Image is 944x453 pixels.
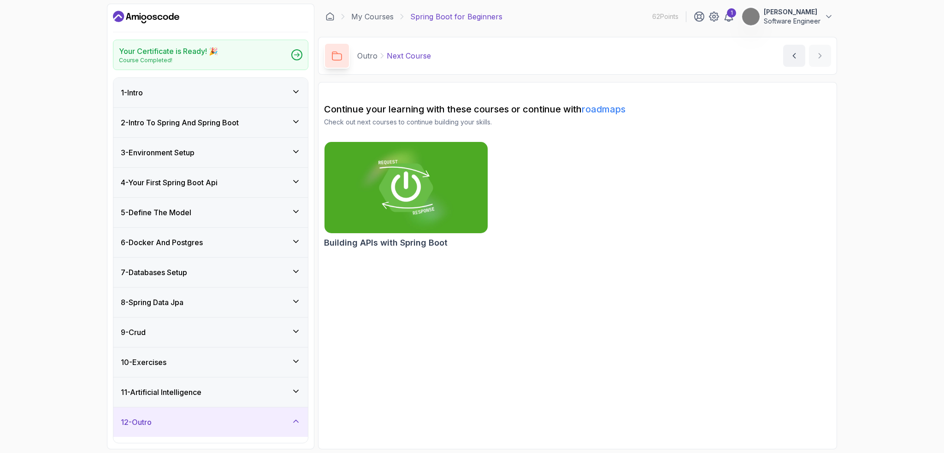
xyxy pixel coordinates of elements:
button: 3-Environment Setup [113,138,308,167]
button: user profile image[PERSON_NAME]Software Engineer [742,7,833,26]
a: Your Certificate is Ready! 🎉Course Completed! [113,40,308,70]
button: next content [809,45,831,67]
button: 4-Your First Spring Boot Api [113,168,308,197]
button: 12-Outro [113,407,308,437]
div: 1 [727,8,736,18]
p: Spring Boot for Beginners [410,11,502,22]
h3: 4 - Your First Spring Boot Api [121,177,218,188]
a: Dashboard [325,12,335,21]
h3: 2 - Intro To Spring And Spring Boot [121,117,239,128]
h2: Building APIs with Spring Boot [324,236,448,249]
button: 9-Crud [113,318,308,347]
a: My Courses [351,11,394,22]
h3: 1 - Intro [121,87,143,98]
button: 11-Artificial Intelligence [113,377,308,407]
a: 1 [723,11,734,22]
img: user profile image [742,8,760,25]
h3: 10 - Exercises [121,357,166,368]
button: 8-Spring Data Jpa [113,288,308,317]
button: 1-Intro [113,78,308,107]
h3: 3 - Environment Setup [121,147,195,158]
p: Software Engineer [764,17,820,26]
p: Check out next courses to continue building your skills. [324,118,831,127]
h2: Continue your learning with these courses or continue with [324,103,831,116]
h3: 6 - Docker And Postgres [121,237,203,248]
h3: 5 - Define The Model [121,207,191,218]
img: Building APIs with Spring Boot card [324,142,488,233]
button: 10-Exercises [113,347,308,377]
h3: 7 - Databases Setup [121,267,187,278]
h2: Your Certificate is Ready! 🎉 [119,46,218,57]
button: 6-Docker And Postgres [113,228,308,257]
button: 5-Define The Model [113,198,308,227]
h3: 9 - Crud [121,327,146,338]
button: previous content [783,45,805,67]
a: roadmaps [582,104,625,115]
h3: 11 - Artificial Intelligence [121,387,201,398]
p: Outro [357,50,378,61]
p: Course Completed! [119,57,218,64]
p: 62 Points [652,12,678,21]
p: Next Course [387,50,431,61]
p: [PERSON_NAME] [764,7,820,17]
a: Dashboard [113,10,179,24]
button: 2-Intro To Spring And Spring Boot [113,108,308,137]
button: 7-Databases Setup [113,258,308,287]
h3: 8 - Spring Data Jpa [121,297,183,308]
h3: 12 - Outro [121,417,152,428]
a: Building APIs with Spring Boot cardBuilding APIs with Spring Boot [324,141,488,249]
